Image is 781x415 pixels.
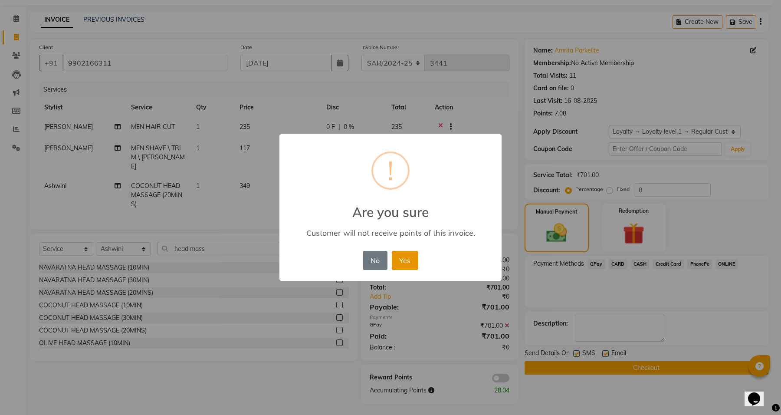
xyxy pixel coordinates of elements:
iframe: chat widget [745,380,772,406]
button: Yes [392,251,418,270]
button: No [363,251,387,270]
div: ! [387,153,394,188]
h2: Are you sure [279,194,502,220]
div: Customer will not receive points of this invoice. [292,228,489,238]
